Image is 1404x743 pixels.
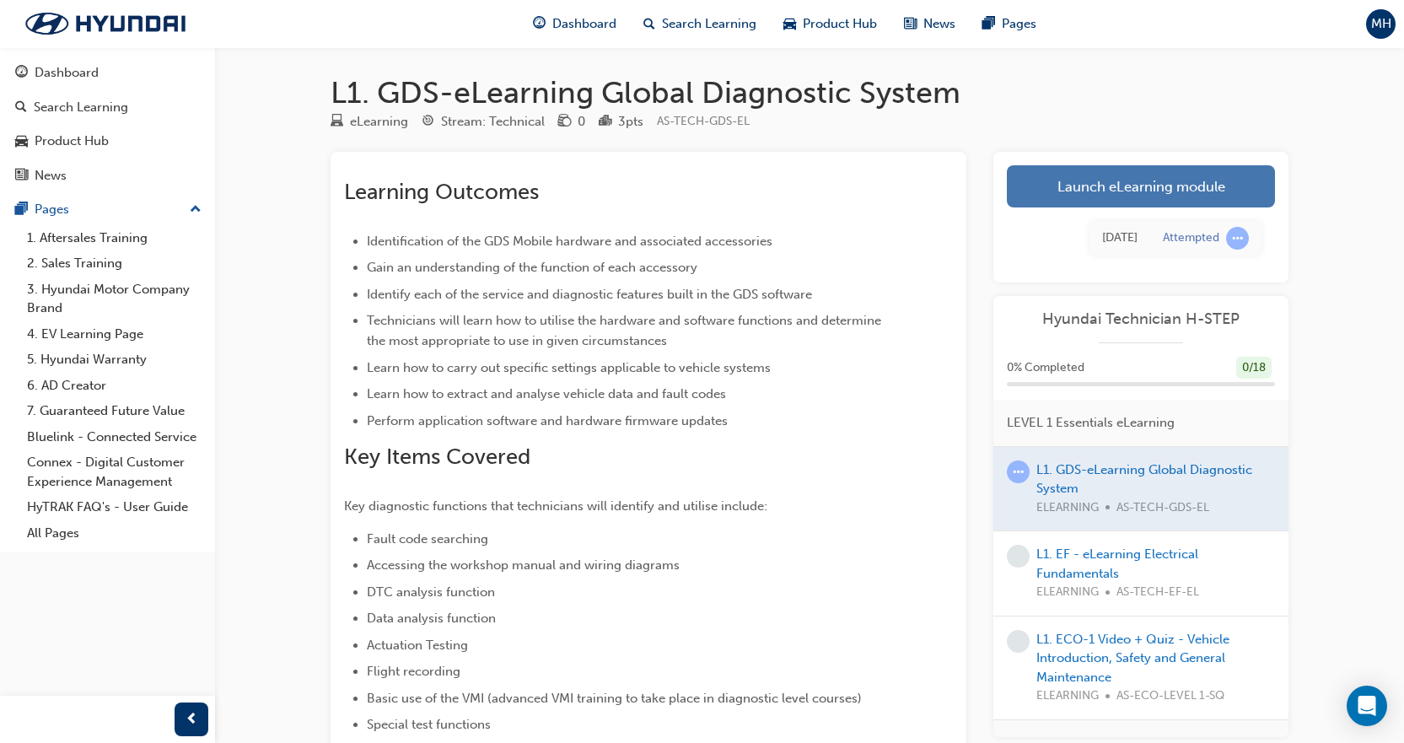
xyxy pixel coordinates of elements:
[1007,460,1030,483] span: learningRecordVerb_ATTEMPT-icon
[1226,227,1249,250] span: learningRecordVerb_ATTEMPT-icon
[35,63,99,83] div: Dashboard
[20,398,208,424] a: 7. Guaranteed Future Value
[1036,583,1099,602] span: ELEARNING
[770,7,890,41] a: car-iconProduct Hub
[7,54,208,194] button: DashboardSearch LearningProduct HubNews
[367,287,812,302] span: Identify each of the service and diagnostic features built in the GDS software
[552,14,616,34] span: Dashboard
[7,57,208,89] a: Dashboard
[20,520,208,546] a: All Pages
[1007,413,1175,433] span: LEVEL 1 Essentials eLearning
[331,74,1288,111] h1: L1. GDS-eLearning Global Diagnostic System
[367,664,460,679] span: Flight recording
[630,7,770,41] a: search-iconSearch Learning
[1007,545,1030,568] span: learningRecordVerb_NONE-icon
[367,234,772,249] span: Identification of the GDS Mobile hardware and associated accessories
[7,194,208,225] button: Pages
[367,313,885,348] span: Technicians will learn how to utilise the hardware and software functions and determine the most ...
[1347,686,1387,726] div: Open Intercom Messenger
[15,66,28,81] span: guage-icon
[20,373,208,399] a: 6. AD Creator
[1116,686,1224,706] span: AS-ECO-LEVEL 1-SQ
[20,450,208,494] a: Connex - Digital Customer Experience Management
[1007,358,1084,378] span: 0 % Completed
[20,250,208,277] a: 2. Sales Training
[190,199,202,221] span: up-icon
[1002,14,1036,34] span: Pages
[367,413,728,428] span: Perform application software and hardware firmware updates
[367,638,468,653] span: Actuation Testing
[422,111,545,132] div: Stream
[657,114,750,128] span: Learning resource code
[367,386,726,401] span: Learn how to extract and analyse vehicle data and fault codes
[578,112,585,132] div: 0
[331,115,343,130] span: learningResourceType_ELEARNING-icon
[186,709,198,730] span: prev-icon
[1236,357,1272,380] div: 0 / 18
[783,13,796,35] span: car-icon
[344,498,767,514] span: Key diagnostic functions that technicians will identify and utilise include:
[533,13,546,35] span: guage-icon
[1102,229,1138,248] div: Tue Sep 30 2025 11:29:50 GMT+1000 (Australian Eastern Standard Time)
[20,277,208,321] a: 3. Hyundai Motor Company Brand
[599,115,611,130] span: podium-icon
[7,126,208,157] a: Product Hub
[558,111,585,132] div: Price
[422,115,434,130] span: target-icon
[367,611,496,626] span: Data analysis function
[331,111,408,132] div: Type
[441,112,545,132] div: Stream: Technical
[890,7,969,41] a: news-iconNews
[1366,9,1396,39] button: MH
[1116,583,1199,602] span: AS-TECH-EF-EL
[367,717,491,732] span: Special test functions
[1036,546,1198,581] a: L1. EF - eLearning Electrical Fundamentals
[35,132,109,151] div: Product Hub
[15,100,27,116] span: search-icon
[344,179,539,205] span: Learning Outcomes
[20,424,208,450] a: Bluelink - Connected Service
[20,347,208,373] a: 5. Hyundai Warranty
[1163,230,1219,246] div: Attempted
[519,7,630,41] a: guage-iconDashboard
[367,531,488,546] span: Fault code searching
[1371,14,1391,34] span: MH
[350,112,408,132] div: eLearning
[618,112,643,132] div: 3 pts
[662,14,756,34] span: Search Learning
[982,13,995,35] span: pages-icon
[367,260,697,275] span: Gain an understanding of the function of each accessory
[7,160,208,191] a: News
[15,202,28,218] span: pages-icon
[20,225,208,251] a: 1. Aftersales Training
[1036,686,1099,706] span: ELEARNING
[558,115,571,130] span: money-icon
[803,14,877,34] span: Product Hub
[1007,630,1030,653] span: learningRecordVerb_NONE-icon
[643,13,655,35] span: search-icon
[8,6,202,41] img: Trak
[1036,632,1229,685] a: L1. ECO-1 Video + Quiz - Vehicle Introduction, Safety and General Maintenance
[15,169,28,184] span: news-icon
[1007,310,1275,329] a: Hyundai Technician H-STEP
[7,92,208,123] a: Search Learning
[367,584,495,600] span: DTC analysis function
[20,494,208,520] a: HyTRAK FAQ's - User Guide
[367,360,771,375] span: Learn how to carry out specific settings applicable to vehicle systems
[1007,165,1275,207] a: Launch eLearning module
[35,166,67,186] div: News
[923,14,955,34] span: News
[15,134,28,149] span: car-icon
[344,444,530,470] span: Key Items Covered
[35,200,69,219] div: Pages
[367,557,680,573] span: Accessing the workshop manual and wiring diagrams
[367,691,862,706] span: Basic use of the VMI (advanced VMI training to take place in diagnostic level courses)
[34,98,128,117] div: Search Learning
[969,7,1050,41] a: pages-iconPages
[20,321,208,347] a: 4. EV Learning Page
[599,111,643,132] div: Points
[904,13,917,35] span: news-icon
